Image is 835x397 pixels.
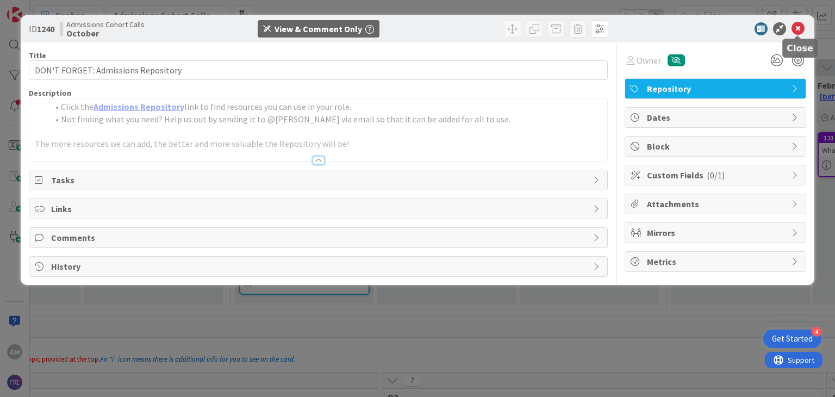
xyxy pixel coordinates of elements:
span: Owner [637,54,661,67]
span: Mirrors [647,226,786,239]
span: Custom Fields [647,169,786,182]
span: Support [23,2,49,15]
span: Admissions Cohort Calls [66,20,145,29]
div: Get Started [772,333,813,344]
label: Title [29,51,46,60]
a: Admissions Repository [94,101,184,112]
span: Attachments [647,197,786,210]
b: October [66,29,145,38]
h5: Close [787,43,813,53]
li: Not finding what you need? Help us out by sending it to @[PERSON_NAME] via email so that it can b... [48,113,601,126]
input: type card name here... [29,60,607,80]
span: History [51,260,587,273]
div: View & Comment Only [275,22,362,35]
span: Block [647,140,786,153]
span: Dates [647,111,786,124]
span: Tasks [51,173,587,187]
li: Click the link to find resources you can use in your role. [48,101,601,113]
span: Metrics [647,255,786,268]
span: Repository [647,82,786,95]
span: Description [29,88,71,98]
span: ( 0/1 ) [707,170,725,181]
b: 1240 [37,23,54,34]
div: 4 [812,327,821,337]
p: The more resources we can add, the better and more valuable the Repository will be! [35,138,601,150]
div: Open Get Started checklist, remaining modules: 4 [763,330,821,348]
span: ID [29,22,54,35]
span: Links [51,202,587,215]
span: Comments [51,231,587,244]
